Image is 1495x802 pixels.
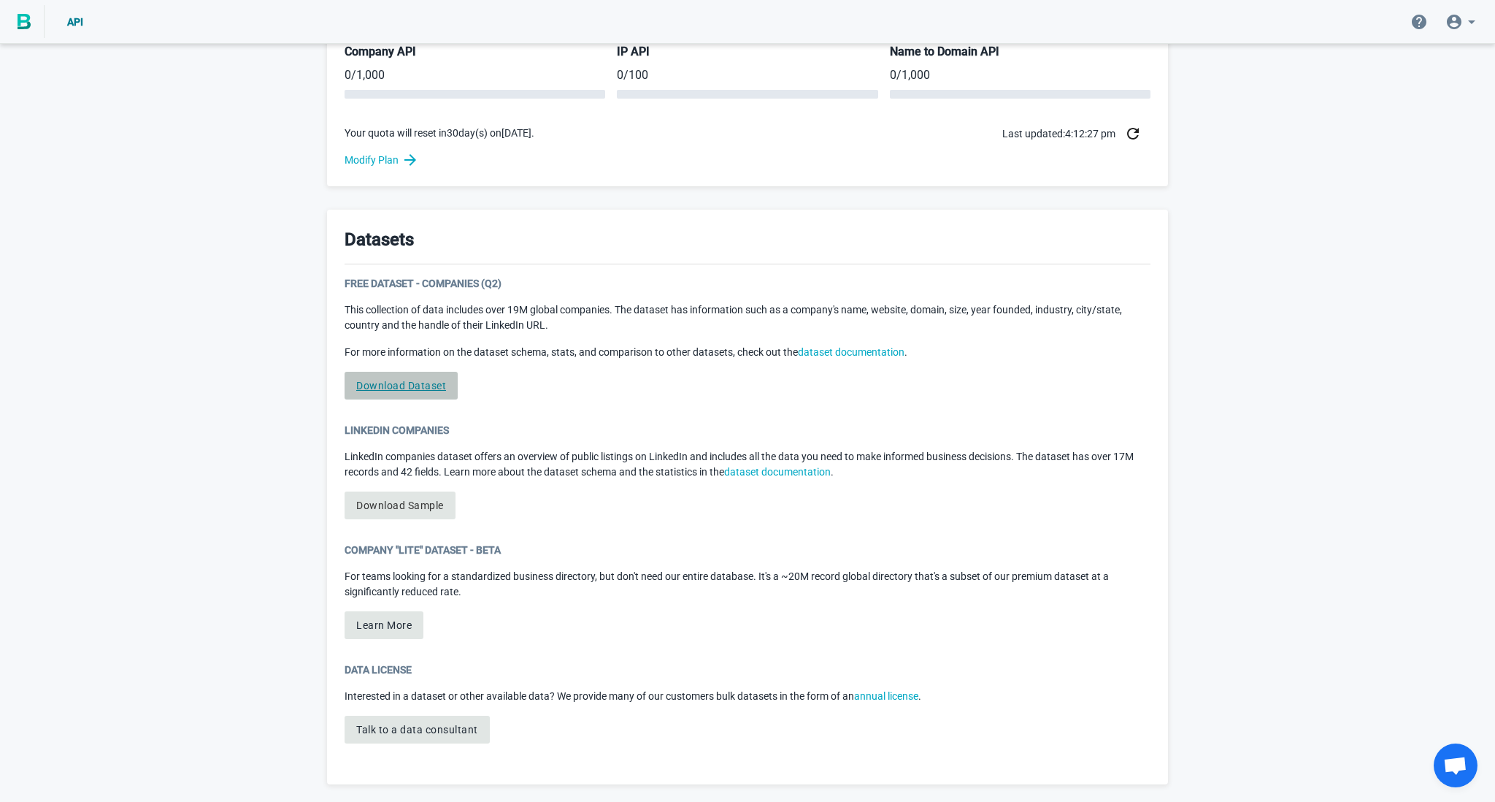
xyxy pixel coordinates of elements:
h5: IP API [617,44,877,61]
p: For teams looking for a standardized business directory, but don't need our entire database. It's... [345,569,1150,600]
div: Free Dataset - Companies (Q2) [345,276,1150,291]
a: annual license [854,690,918,702]
a: Download Dataset [345,372,458,400]
span: API [67,16,83,28]
p: Your quota will reset in 30 day(s) on [DATE] . [345,126,534,141]
h5: Company API [345,44,605,61]
a: dataset documentation [724,466,831,478]
p: This collection of data includes over 19M global companies. The dataset has information such as a... [345,302,1150,333]
img: BigPicture.io [18,14,31,30]
span: 0 [345,68,351,82]
button: Learn More [345,611,423,639]
span: 0 [890,68,896,82]
h5: Name to Domain API [890,44,1150,61]
p: Interested in a dataset or other available data? We provide many of our customers bulk datasets i... [345,689,1150,704]
div: LinkedIn Companies [345,423,1150,438]
a: Download Sample [345,492,456,519]
div: Data License [345,662,1150,677]
p: / 1,000 [890,66,1150,84]
h3: Datasets [345,227,414,252]
button: Talk to a data consultant [345,716,490,744]
p: For more information on the dataset schema, stats, and comparison to other datasets, check out the . [345,345,1150,360]
p: LinkedIn companies dataset offers an overview of public listings on LinkedIn and includes all the... [345,449,1150,480]
div: Last updated: 4:12:27 pm [1002,116,1150,151]
a: Modify Plan [345,151,1150,169]
span: 0 [617,68,623,82]
a: dataset documentation [798,346,904,358]
p: / 1,000 [345,66,605,84]
div: Company "Lite" Dataset - Beta [345,543,1150,557]
p: / 100 [617,66,877,84]
a: Open chat [1434,744,1477,787]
